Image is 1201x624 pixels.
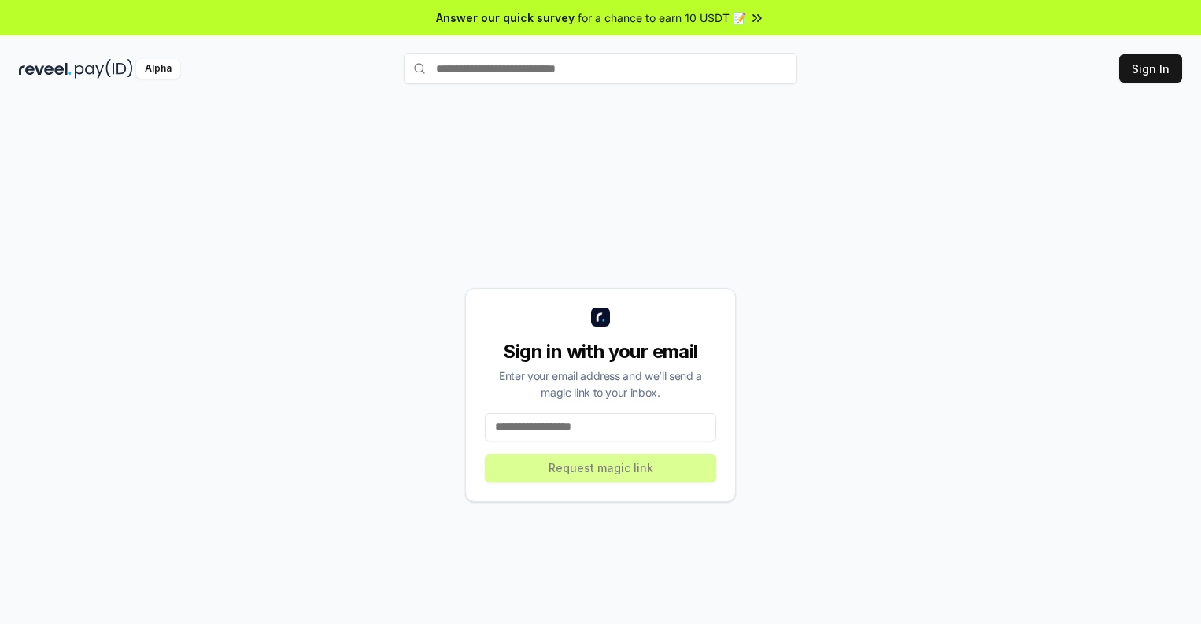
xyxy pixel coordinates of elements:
[485,367,716,401] div: Enter your email address and we’ll send a magic link to your inbox.
[19,59,72,79] img: reveel_dark
[75,59,133,79] img: pay_id
[136,59,180,79] div: Alpha
[578,9,746,26] span: for a chance to earn 10 USDT 📝
[591,308,610,327] img: logo_small
[436,9,575,26] span: Answer our quick survey
[1119,54,1182,83] button: Sign In
[485,339,716,364] div: Sign in with your email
